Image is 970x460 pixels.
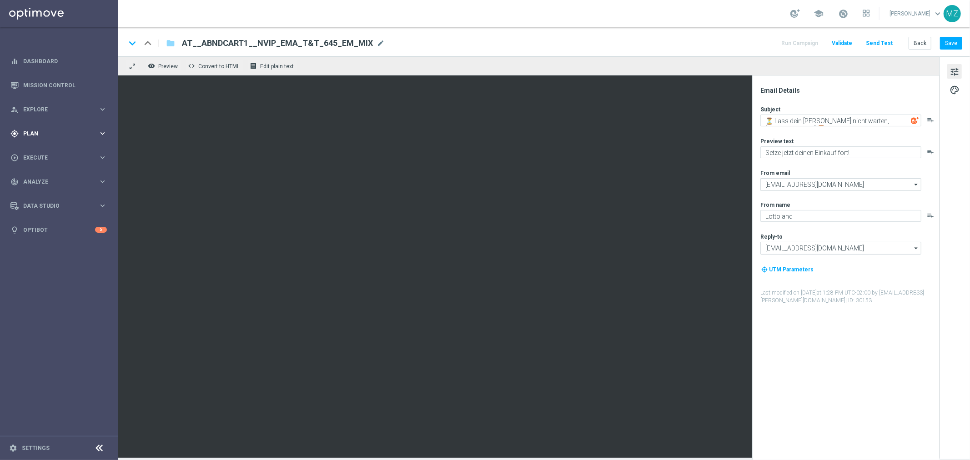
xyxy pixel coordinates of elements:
span: Edit plain text [260,63,294,70]
i: keyboard_arrow_right [98,129,107,138]
span: | ID: 30153 [845,297,872,304]
button: playlist_add [927,212,934,219]
i: folder [166,38,175,49]
i: keyboard_arrow_down [126,36,139,50]
label: From name [760,201,790,209]
input: Select [760,178,921,191]
label: Last modified on [DATE] at 1:28 PM UTC-02:00 by [EMAIL_ADDRESS][PERSON_NAME][DOMAIN_NAME] [760,289,939,305]
button: remove_red_eye Preview [146,60,182,72]
span: school [814,9,824,19]
label: From email [760,170,790,177]
i: arrow_drop_down [912,242,921,254]
button: my_location UTM Parameters [760,265,814,275]
i: keyboard_arrow_right [98,201,107,210]
a: Mission Control [23,73,107,97]
button: person_search Explore keyboard_arrow_right [10,106,107,113]
div: Execute [10,154,98,162]
button: folder [165,36,176,50]
div: Plan [10,130,98,138]
i: keyboard_arrow_right [98,177,107,186]
button: lightbulb Optibot 5 [10,226,107,234]
button: Mission Control [10,82,107,89]
button: playlist_add [927,116,934,124]
i: arrow_drop_down [912,179,921,190]
span: Data Studio [23,203,98,209]
div: MZ [944,5,961,22]
i: keyboard_arrow_right [98,105,107,114]
button: Send Test [864,37,894,50]
button: play_circle_outline Execute keyboard_arrow_right [10,154,107,161]
i: person_search [10,105,19,114]
span: code [188,62,195,70]
span: Plan [23,131,98,136]
span: Explore [23,107,98,112]
a: [PERSON_NAME]keyboard_arrow_down [889,7,944,20]
button: playlist_add [927,148,934,155]
button: gps_fixed Plan keyboard_arrow_right [10,130,107,137]
span: mode_edit [377,39,385,47]
a: Dashboard [23,49,107,73]
button: code Convert to HTML [186,60,244,72]
span: Execute [23,155,98,160]
label: Reply-to [760,233,783,240]
button: palette [947,82,962,97]
button: Data Studio keyboard_arrow_right [10,202,107,210]
span: UTM Parameters [769,266,814,273]
button: Validate [830,37,854,50]
label: Subject [760,106,780,113]
span: Analyze [23,179,98,185]
img: optiGenie.svg [911,116,919,125]
div: Mission Control [10,73,107,97]
button: Back [909,37,931,50]
button: Save [940,37,962,50]
input: Select [760,242,921,255]
i: gps_fixed [10,130,19,138]
i: keyboard_arrow_right [98,153,107,162]
div: Email Details [760,86,939,95]
span: AT__ABNDCART1__NVIP_EMA_T&T_645_EM_MIX [182,38,373,49]
a: Optibot [23,218,95,242]
span: palette [950,84,960,96]
span: keyboard_arrow_down [933,9,943,19]
button: track_changes Analyze keyboard_arrow_right [10,178,107,185]
i: my_location [761,266,768,273]
span: Validate [832,40,852,46]
a: Settings [22,445,50,451]
i: receipt [250,62,257,70]
div: Analyze [10,178,98,186]
div: 5 [95,227,107,233]
i: equalizer [10,57,19,65]
span: tune [950,66,960,78]
label: Preview text [760,138,794,145]
div: Data Studio [10,202,98,210]
span: Convert to HTML [198,63,240,70]
i: play_circle_outline [10,154,19,162]
button: tune [947,64,962,79]
div: Explore [10,105,98,114]
button: equalizer Dashboard [10,58,107,65]
i: lightbulb [10,226,19,234]
i: settings [9,444,17,452]
div: Optibot [10,218,107,242]
span: Preview [158,63,178,70]
div: Dashboard [10,49,107,73]
i: track_changes [10,178,19,186]
i: remove_red_eye [148,62,155,70]
button: receipt Edit plain text [247,60,298,72]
